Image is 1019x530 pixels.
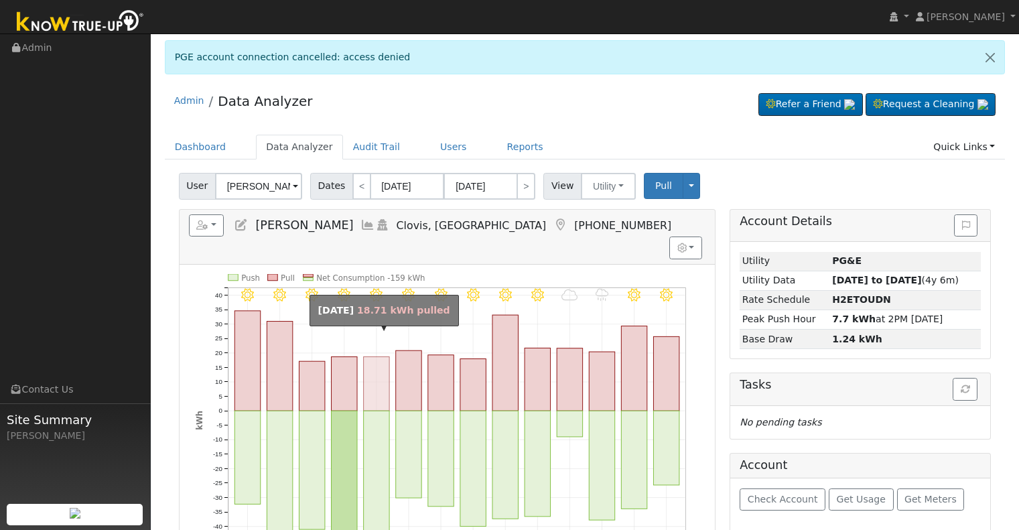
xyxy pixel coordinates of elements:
rect: onclick="" [396,350,421,411]
button: Get Meters [897,488,965,511]
i: 9/11 - MostlyClear [338,289,350,302]
i: 9/12 - Clear [370,289,383,302]
i: No pending tasks [740,417,821,427]
a: Quick Links [923,135,1005,159]
a: Admin [174,95,204,106]
rect: onclick="" [621,326,647,411]
rect: onclick="" [492,315,518,411]
input: Select a User [215,173,302,200]
text: 15 [215,364,222,371]
text: -40 [213,523,223,530]
a: Audit Trail [343,135,410,159]
rect: onclick="" [621,411,647,509]
rect: onclick="" [525,411,550,517]
rect: onclick="" [299,361,324,411]
strong: 7.7 kWh [832,314,876,324]
td: Base Draw [740,330,829,349]
span: Get Usage [837,494,886,505]
text: kWh [194,411,204,430]
rect: onclick="" [557,411,582,437]
div: PGE account connection cancelled: access denied [165,40,1006,74]
i: 9/16 - Clear [499,289,512,302]
a: Edit User (1913) [234,218,249,232]
a: < [352,173,371,200]
i: 9/15 - Clear [466,289,479,302]
span: 18.71 kWh pulled [357,305,450,316]
div: [PERSON_NAME] [7,429,143,443]
rect: onclick="" [525,348,550,411]
span: (4y 6m) [832,275,959,285]
a: Close [976,41,1004,74]
td: Rate Schedule [740,290,829,310]
span: Clovis, [GEOGRAPHIC_DATA] [397,219,547,232]
text: Pull [281,273,295,283]
td: Peak Push Hour [740,310,829,329]
text: -30 [213,494,223,501]
a: Request a Cleaning [866,93,996,116]
rect: onclick="" [267,322,292,411]
rect: onclick="" [396,411,421,498]
h5: Account Details [740,214,981,228]
h5: Account [740,458,787,472]
rect: onclick="" [428,411,454,507]
rect: onclick="" [460,359,486,411]
span: User [179,173,216,200]
span: Dates [310,173,353,200]
button: Get Usage [829,488,894,511]
i: 9/21 - Clear [660,289,673,302]
strong: ID: 8692237, authorized: 04/05/23 [832,255,862,266]
strong: 1.24 kWh [832,334,882,344]
rect: onclick="" [557,348,582,411]
span: Site Summary [7,411,143,429]
button: Utility [581,173,636,200]
span: [PERSON_NAME] [927,11,1005,22]
strong: [DATE] to [DATE] [832,275,921,285]
a: Users [430,135,477,159]
h5: Tasks [740,378,981,392]
span: Check Account [748,494,818,505]
span: [PHONE_NUMBER] [574,219,671,232]
td: Utility Data [740,271,829,290]
text: 10 [215,378,222,385]
td: at 2PM [DATE] [830,310,981,329]
img: retrieve [844,99,855,110]
a: Reports [497,135,553,159]
text: 30 [215,320,222,328]
rect: onclick="" [234,311,260,411]
text: 25 [215,335,222,342]
img: Know True-Up [10,7,151,38]
rect: onclick="" [589,352,614,411]
text: 40 [215,291,222,299]
td: Utility [740,252,829,271]
button: Pull [644,173,683,199]
rect: onclick="" [234,411,260,504]
strong: [DATE] [318,305,354,316]
i: 9/09 - Clear [273,289,286,302]
i: 9/10 - MostlyClear [305,289,318,302]
rect: onclick="" [492,411,518,519]
text: 0 [218,407,222,415]
i: 9/08 - Clear [241,289,254,302]
button: Check Account [740,488,825,511]
button: Issue History [954,214,977,237]
text: -25 [213,479,222,486]
span: View [543,173,582,200]
text: 5 [218,393,222,400]
i: 9/13 - Clear [402,289,415,302]
rect: onclick="" [460,411,486,526]
text: -20 [213,465,223,472]
a: Login As (last 02/02/2025 8:22:57 PM) [375,218,390,232]
a: Refer a Friend [758,93,863,116]
rect: onclick="" [428,355,454,411]
text: -10 [213,436,223,444]
a: Data Analyzer [256,135,343,159]
a: > [517,173,535,200]
strong: M [832,294,891,305]
text: Net Consumption -159 kWh [316,273,425,283]
rect: onclick="" [331,357,356,411]
i: 9/14 - Clear [434,289,447,302]
rect: onclick="" [653,337,679,411]
text: Push [241,273,260,283]
rect: onclick="" [653,411,679,485]
a: Data Analyzer [218,93,312,109]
